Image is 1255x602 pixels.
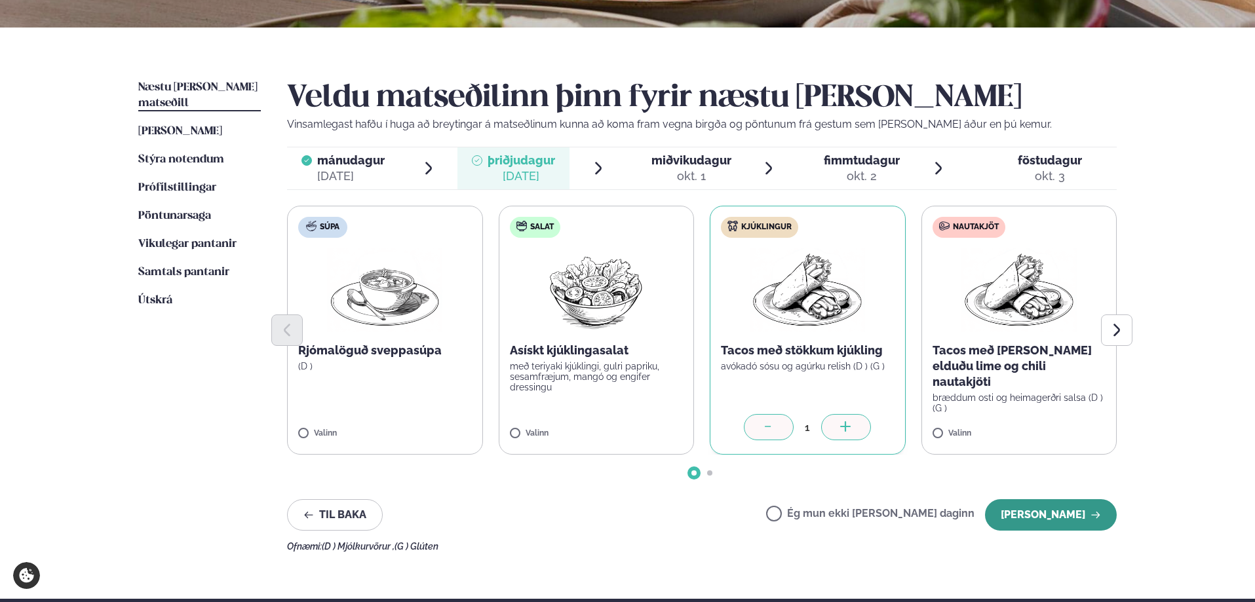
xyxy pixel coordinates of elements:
[933,343,1106,390] p: Tacos með [PERSON_NAME] elduðu lime og chili nautakjöti
[138,82,258,109] span: Næstu [PERSON_NAME] matseðill
[750,248,865,332] img: Wraps.png
[138,295,172,306] span: Útskrá
[327,248,442,332] img: Soup.png
[138,180,216,196] a: Prófílstillingar
[727,221,738,231] img: chicken.svg
[138,236,237,252] a: Vikulegar pantanir
[1101,314,1132,346] button: Next slide
[794,420,821,435] div: 1
[306,221,317,231] img: soup.svg
[961,248,1077,332] img: Wraps.png
[298,343,472,358] p: Rjómalöguð sveppasúpa
[138,267,229,278] span: Samtals pantanir
[138,210,211,221] span: Pöntunarsaga
[510,361,684,392] p: með teriyaki kjúklingi, gulri papriku, sesamfræjum, mangó og engifer dressingu
[707,470,712,476] span: Go to slide 2
[138,182,216,193] span: Prófílstillingar
[138,126,222,137] span: [PERSON_NAME]
[138,152,224,168] a: Stýra notendum
[13,562,40,589] a: Cookie settings
[721,361,895,371] p: avókadó sósu og agúrku relish (D ) (G )
[138,238,237,250] span: Vikulegar pantanir
[530,222,554,233] span: Salat
[691,470,697,476] span: Go to slide 1
[138,154,224,165] span: Stýra notendum
[320,222,339,233] span: Súpa
[1018,168,1082,184] div: okt. 3
[138,80,261,111] a: Næstu [PERSON_NAME] matseðill
[488,168,555,184] div: [DATE]
[510,343,684,358] p: Asískt kjúklingasalat
[287,117,1117,132] p: Vinsamlegast hafðu í huga að breytingar á matseðlinum kunna að koma fram vegna birgða og pöntunum...
[317,168,385,184] div: [DATE]
[395,541,438,552] span: (G ) Glúten
[271,314,303,346] button: Previous slide
[651,168,731,184] div: okt. 1
[322,541,395,552] span: (D ) Mjólkurvörur ,
[516,221,527,231] img: salad.svg
[953,222,999,233] span: Nautakjöt
[538,248,654,332] img: Salad.png
[824,153,900,167] span: fimmtudagur
[287,541,1117,552] div: Ofnæmi:
[741,222,792,233] span: Kjúklingur
[721,343,895,358] p: Tacos með stökkum kjúkling
[317,153,385,167] span: mánudagur
[488,153,555,167] span: þriðjudagur
[1018,153,1082,167] span: föstudagur
[651,153,731,167] span: miðvikudagur
[933,392,1106,413] p: bræddum osti og heimagerðri salsa (D ) (G )
[287,80,1117,117] h2: Veldu matseðilinn þinn fyrir næstu [PERSON_NAME]
[298,361,472,371] p: (D )
[939,221,950,231] img: beef.svg
[138,265,229,280] a: Samtals pantanir
[985,499,1117,531] button: [PERSON_NAME]
[824,168,900,184] div: okt. 2
[138,124,222,140] a: [PERSON_NAME]
[138,208,211,224] a: Pöntunarsaga
[287,499,383,531] button: Til baka
[138,293,172,309] a: Útskrá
